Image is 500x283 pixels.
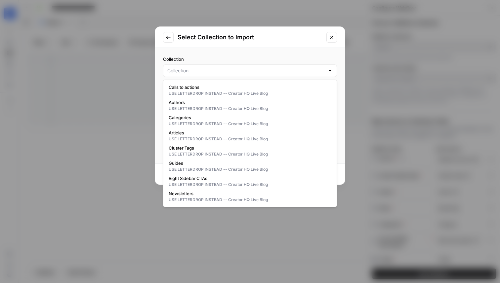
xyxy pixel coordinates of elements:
[178,33,322,42] h2: Select Collection to Import
[169,106,331,112] div: USE LETTERDROP INSTEAD -- Creator HQ Live Blog
[167,67,325,74] input: Collection
[169,175,329,182] span: Right Sidebar CTAs
[326,32,337,43] button: Close modal
[169,136,331,142] div: USE LETTERDROP INSTEAD -- Creator HQ Live Blog
[169,129,329,136] span: Articles
[169,99,329,106] span: Authors
[169,190,329,197] span: Newsletters
[163,56,337,62] label: Collection
[163,80,337,86] div: Select which Webflow collection you would like to import.
[169,114,329,121] span: Categories
[169,160,329,166] span: Guides
[169,182,331,188] div: USE LETTERDROP INSTEAD -- Creator HQ Live Blog
[169,121,331,127] div: USE LETTERDROP INSTEAD -- Creator HQ Live Blog
[169,84,329,90] span: Calls to actions
[169,197,331,203] div: USE LETTERDROP INSTEAD -- Creator HQ Live Blog
[169,145,329,151] span: Cluster Tags
[169,166,331,172] div: USE LETTERDROP INSTEAD -- Creator HQ Live Blog
[169,151,331,157] div: USE LETTERDROP INSTEAD -- Creator HQ Live Blog
[169,90,331,96] div: USE LETTERDROP INSTEAD -- Creator HQ Live Blog
[163,32,174,43] button: Go to previous step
